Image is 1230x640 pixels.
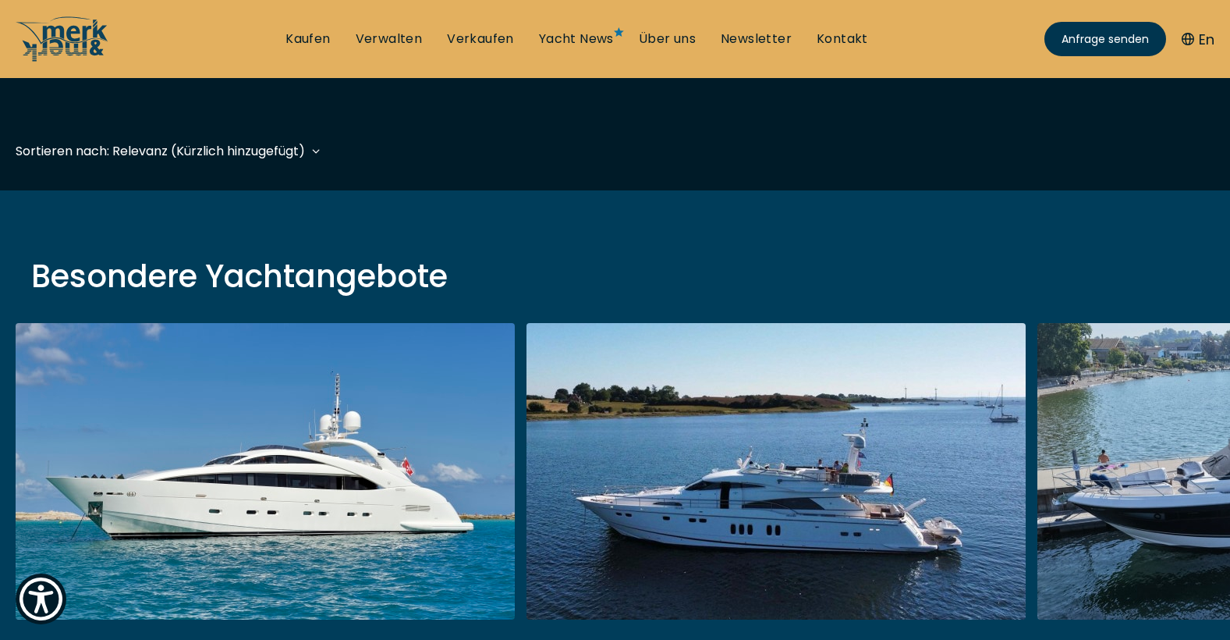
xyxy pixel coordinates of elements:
[721,30,792,48] a: Newsletter
[16,141,305,161] div: Sortieren nach: Relevanz (Kürzlich hinzugefügt)
[447,30,514,48] a: Verkaufen
[1182,29,1214,50] button: En
[539,30,614,48] a: Yacht News
[356,30,423,48] a: Verwalten
[817,30,868,48] a: Kontakt
[1044,22,1166,56] a: Anfrage senden
[16,574,66,624] button: Show Accessibility Preferences
[639,30,696,48] a: Über uns
[285,30,330,48] a: Kaufen
[1062,31,1149,48] span: Anfrage senden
